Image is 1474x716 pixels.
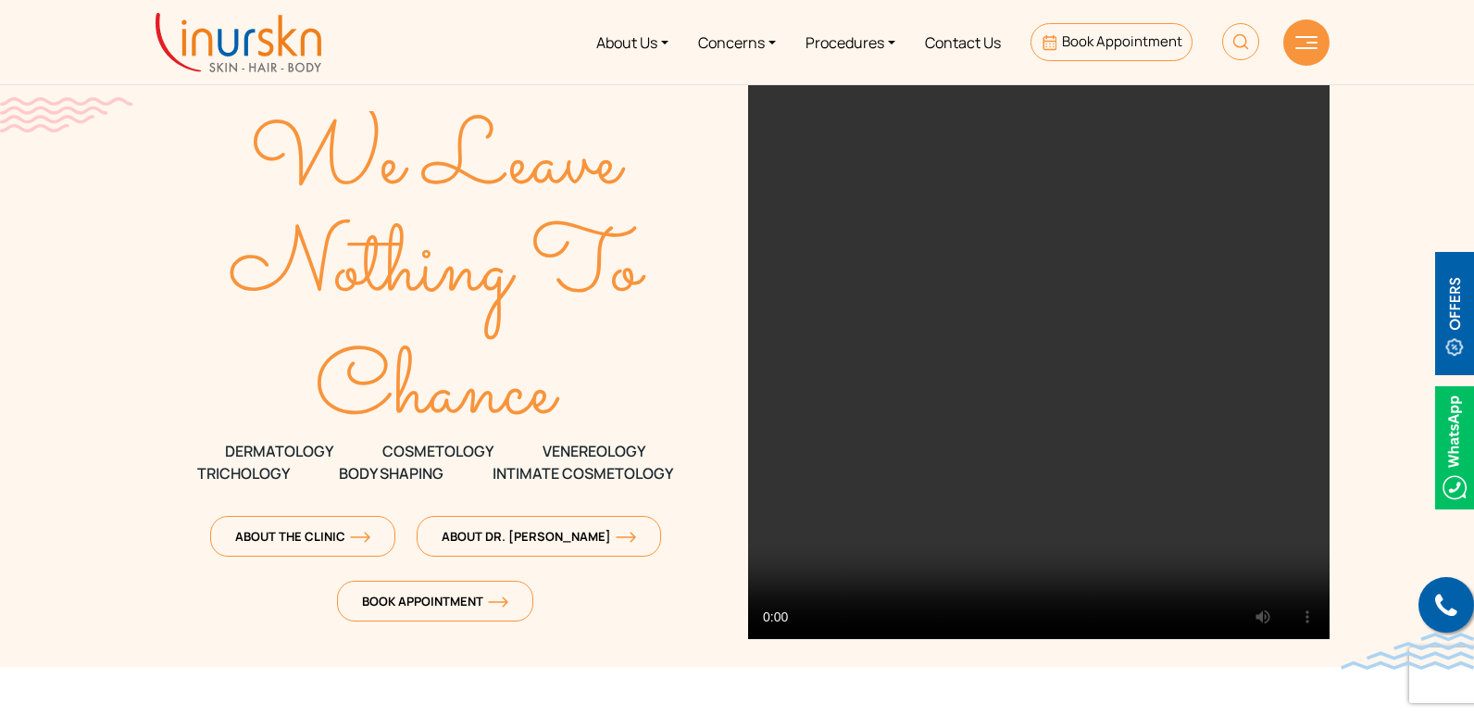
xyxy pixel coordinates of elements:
[493,462,673,484] span: Intimate Cosmetology
[581,7,683,77] a: About Us
[230,202,647,339] text: Nothing To
[362,593,508,609] span: Book Appointment
[1222,23,1259,60] img: HeaderSearch
[543,440,645,462] span: VENEREOLOGY
[1435,252,1474,375] img: offerBt
[339,462,443,484] span: Body Shaping
[225,440,333,462] span: DERMATOLOGY
[1435,435,1474,456] a: Whatsappicon
[382,440,493,462] span: COSMETOLOGY
[683,7,791,77] a: Concerns
[210,516,395,557] a: About The Clinicorange-arrow
[350,532,370,543] img: orange-arrow
[250,95,626,232] text: We Leave
[1435,386,1474,509] img: Whatsappicon
[1062,31,1182,51] span: Book Appointment
[442,528,636,545] span: About Dr. [PERSON_NAME]
[1031,23,1193,61] a: Book Appointment
[616,532,636,543] img: orange-arrow
[910,7,1016,77] a: Contact Us
[156,13,321,72] img: inurskn-logo
[197,462,290,484] span: TRICHOLOGY
[488,597,508,608] img: orange-arrow
[235,528,370,545] span: About The Clinic
[791,7,910,77] a: Procedures
[337,581,533,622] a: Book Appointmentorange-arrow
[1341,633,1474,670] img: bluewave
[316,325,561,462] text: Chance
[417,516,661,557] a: About Dr. [PERSON_NAME]orange-arrow
[1295,36,1318,49] img: hamLine.svg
